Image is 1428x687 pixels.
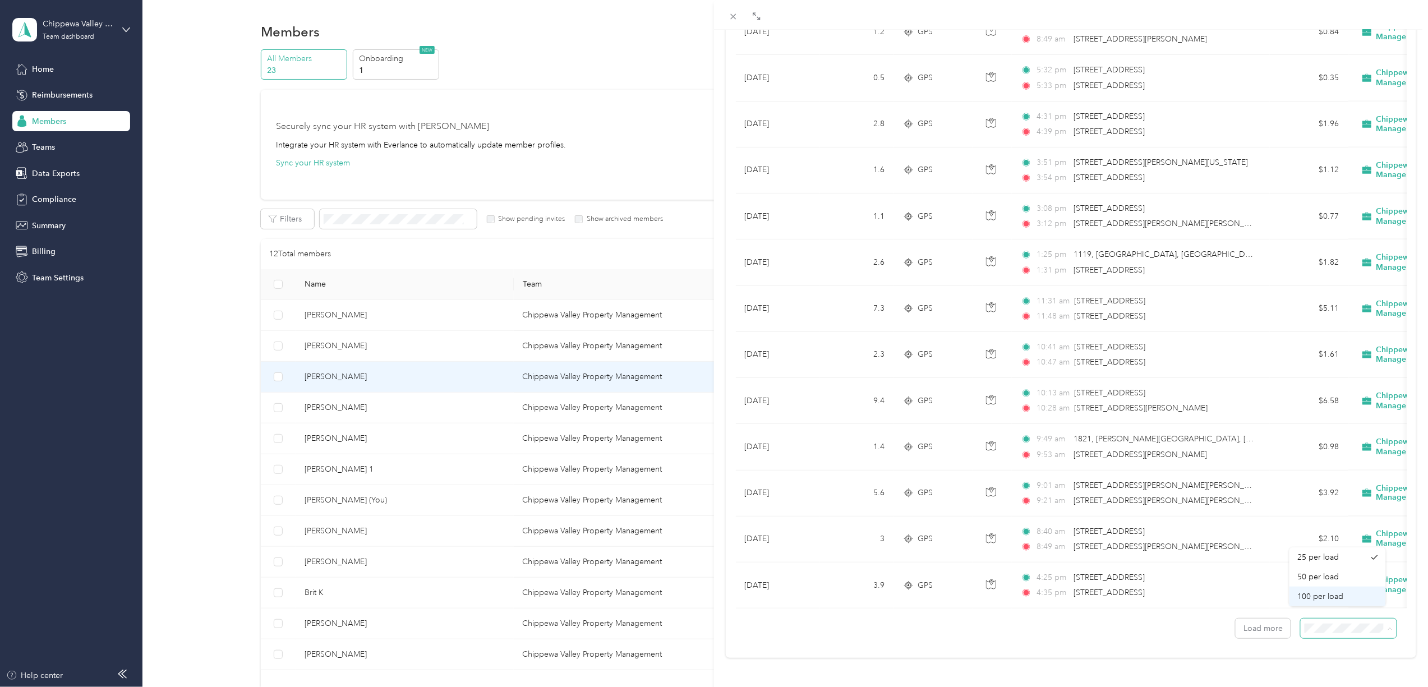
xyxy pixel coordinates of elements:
td: [DATE] [736,55,820,101]
td: [DATE] [736,286,820,332]
span: [STREET_ADDRESS][PERSON_NAME][PERSON_NAME] [1074,496,1269,505]
span: 4:39 pm [1037,126,1068,138]
td: $1.61 [1270,332,1348,378]
td: 9.4 [820,378,894,424]
span: 8:49 am [1037,541,1068,553]
span: [STREET_ADDRESS] [1074,65,1145,75]
span: 10:28 am [1037,402,1070,414]
span: [STREET_ADDRESS] [1074,127,1145,136]
span: 1:31 pm [1037,264,1068,276]
span: [STREET_ADDRESS] [1075,357,1146,367]
td: 2.3 [820,332,894,378]
iframe: Everlance-gr Chat Button Frame [1365,624,1428,687]
span: [STREET_ADDRESS][PERSON_NAME][PERSON_NAME] [1074,542,1269,551]
span: GPS [918,395,933,407]
span: 4:31 pm [1037,110,1068,123]
td: $2.10 [1270,517,1348,562]
td: 5.6 [820,471,894,517]
span: [STREET_ADDRESS][PERSON_NAME][US_STATE] [1074,158,1248,167]
td: 1.1 [820,193,894,239]
td: $2.73 [1270,562,1348,608]
span: 11:31 am [1037,295,1070,307]
span: [STREET_ADDRESS] [1074,112,1145,121]
span: [STREET_ADDRESS][PERSON_NAME] [1075,403,1208,413]
span: 10:47 am [1037,356,1070,368]
td: $6.58 [1270,378,1348,424]
td: [DATE] [736,102,820,147]
span: GPS [918,302,933,315]
td: [DATE] [736,9,820,55]
span: GPS [918,579,933,592]
span: 10:13 am [1037,387,1070,399]
span: 8:40 am [1037,525,1068,538]
span: 9:21 am [1037,495,1068,507]
span: 11:48 am [1037,310,1070,322]
span: 1:25 pm [1037,248,1068,261]
td: [DATE] [736,193,820,239]
td: $1.82 [1270,239,1348,285]
span: GPS [918,210,933,223]
span: 9:01 am [1037,479,1068,492]
span: 100 per load [1297,592,1343,601]
td: $0.35 [1270,55,1348,101]
span: [STREET_ADDRESS] [1075,311,1146,321]
span: [STREET_ADDRESS][PERSON_NAME] [1074,34,1207,44]
td: $1.12 [1270,147,1348,193]
span: GPS [918,441,933,453]
td: [DATE] [736,471,820,517]
span: [STREET_ADDRESS] [1075,342,1146,352]
span: 10:41 am [1037,341,1070,353]
td: $3.92 [1270,471,1348,517]
span: GPS [918,164,933,176]
span: 50 per load [1297,572,1339,582]
span: 8:49 am [1037,33,1068,45]
td: 7.3 [820,286,894,332]
span: GPS [918,72,933,84]
span: 4:35 pm [1037,587,1068,599]
span: 9:49 am [1037,433,1068,445]
td: $5.11 [1270,286,1348,332]
span: GPS [918,256,933,269]
td: 1.6 [820,147,894,193]
span: GPS [918,533,933,545]
span: [STREET_ADDRESS] [1075,296,1146,306]
span: 3:08 pm [1037,202,1068,215]
td: 1.2 [820,9,894,55]
span: [STREET_ADDRESS][PERSON_NAME][PERSON_NAME] [1074,481,1269,490]
td: 2.8 [820,102,894,147]
span: [STREET_ADDRESS][PERSON_NAME][PERSON_NAME] [1074,219,1269,228]
td: 3.9 [820,562,894,608]
span: [STREET_ADDRESS] [1074,573,1145,582]
span: GPS [918,487,933,499]
td: 2.6 [820,239,894,285]
span: [STREET_ADDRESS] [1074,265,1145,275]
span: 4:25 pm [1037,571,1068,584]
span: 25 per load [1297,552,1339,562]
span: [STREET_ADDRESS] [1074,527,1145,536]
td: [DATE] [736,517,820,562]
td: [DATE] [736,562,820,608]
td: [DATE] [736,378,820,424]
td: $0.98 [1270,424,1348,470]
span: GPS [918,118,933,130]
td: 3 [820,517,894,562]
td: $0.84 [1270,9,1348,55]
span: 5:32 pm [1037,64,1068,76]
span: [STREET_ADDRESS] [1075,388,1146,398]
td: 1.4 [820,424,894,470]
td: [DATE] [736,239,820,285]
span: 3:12 pm [1037,218,1068,230]
span: 3:54 pm [1037,172,1068,184]
span: [STREET_ADDRESS] [1074,588,1145,597]
td: $0.77 [1270,193,1348,239]
span: [STREET_ADDRESS] [1074,204,1145,213]
td: [DATE] [736,424,820,470]
span: 9:53 am [1037,449,1068,461]
span: [STREET_ADDRESS] [1074,81,1145,90]
td: 0.5 [820,55,894,101]
td: [DATE] [736,332,820,378]
span: 3:51 pm [1037,156,1068,169]
span: [STREET_ADDRESS] [1074,173,1145,182]
span: [STREET_ADDRESS][PERSON_NAME] [1074,450,1207,459]
span: GPS [918,26,933,38]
